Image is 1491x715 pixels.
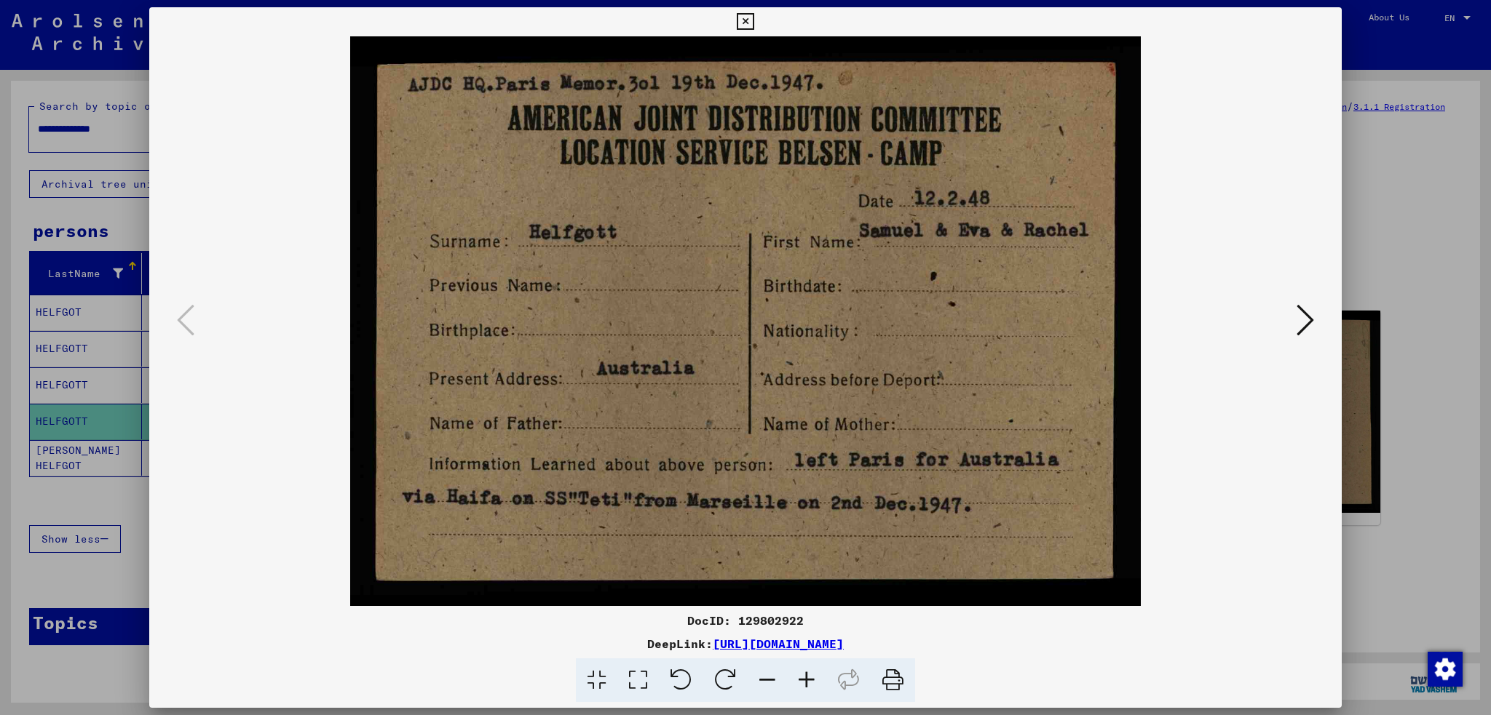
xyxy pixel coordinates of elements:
font: DeepLink: [647,636,713,651]
img: 001.jpg [199,36,1292,606]
img: Change consent [1428,652,1463,687]
font: DocID: 129802922 [687,613,804,628]
a: [URL][DOMAIN_NAME] [713,636,844,651]
div: Change consent [1427,651,1462,686]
